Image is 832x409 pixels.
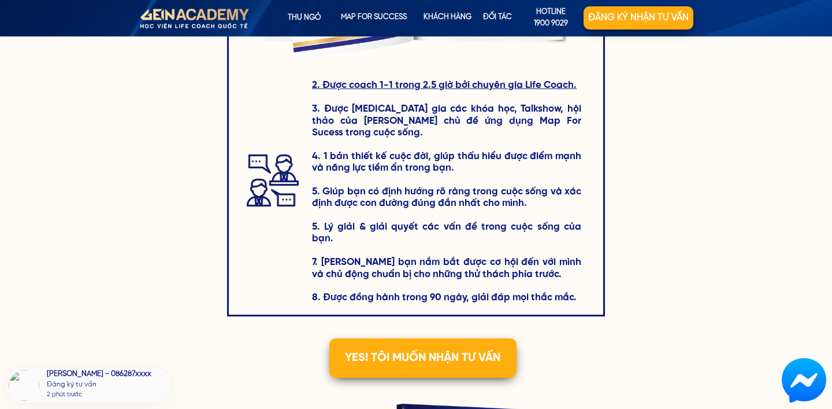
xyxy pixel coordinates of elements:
p: YES! TÔI MUỐN NHẬN TƯ VẤN [329,338,517,378]
p: Đối tác [471,6,523,30]
p: hotline 1900 9029 [519,6,584,31]
div: Đăng ký tư vấn [47,380,169,390]
p: KHÁCH HÀNG [419,6,476,30]
span: 2. Được coach 1-1 trong 2.5 giờ bởi chuyên gia Life Coach. [312,80,577,90]
h3: 3. Được [MEDICAL_DATA] gia các khóa học, Talkshow, hội thảo của [PERSON_NAME] chủ đề ứng dụng Map... [312,79,581,303]
div: [PERSON_NAME] - 086287xxxx [47,370,169,380]
a: hotline1900 9029 [519,6,584,30]
p: map for success [340,6,408,30]
div: 2 phút trước [47,390,82,400]
p: Thư ngỏ [269,6,340,30]
p: Đăng ký nhận tư vấn [584,6,693,30]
